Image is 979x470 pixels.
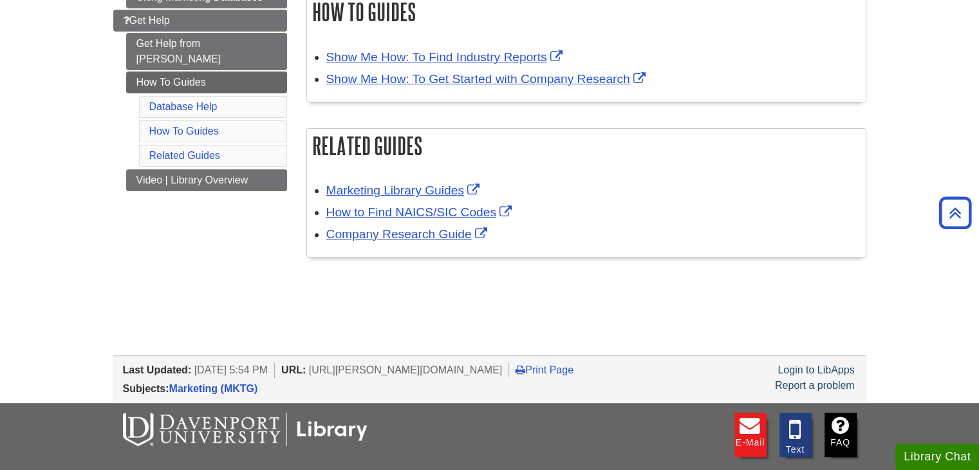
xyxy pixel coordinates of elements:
[169,383,258,394] a: Marketing (MKTG)
[123,383,169,394] span: Subjects:
[149,126,219,136] a: How To Guides
[149,101,218,112] a: Database Help
[895,444,979,470] button: Library Chat
[124,15,170,26] span: Get Help
[123,413,368,446] img: DU Libraries
[326,183,483,197] a: Link opens in new window
[309,364,503,375] span: [URL][PERSON_NAME][DOMAIN_NAME]
[149,150,220,161] a: Related Guides
[326,227,490,241] a: Link opens in new window
[307,129,866,163] h2: Related Guides
[126,169,287,191] a: Video | Library Overview
[194,364,268,375] span: [DATE] 5:54 PM
[775,380,855,391] a: Report a problem
[126,33,287,70] a: Get Help from [PERSON_NAME]
[326,205,515,219] a: Link opens in new window
[123,364,192,375] span: Last Updated:
[326,72,649,86] a: Link opens in new window
[281,364,306,375] span: URL:
[516,364,525,375] i: Print Page
[113,10,287,32] a: Get Help
[326,50,566,64] a: Link opens in new window
[935,204,976,221] a: Back to Top
[516,364,573,375] a: Print Page
[778,364,854,375] a: Login to LibApps
[126,71,287,93] a: How To Guides
[825,413,857,457] a: FAQ
[779,413,812,457] a: Text
[734,413,767,457] a: E-mail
